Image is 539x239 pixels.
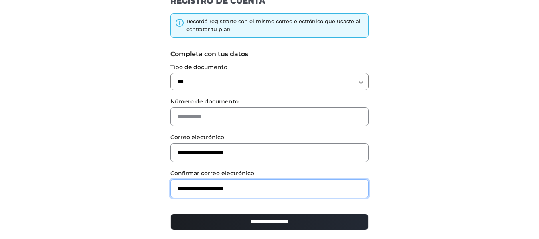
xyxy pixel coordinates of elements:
label: Completa con tus datos [170,49,369,59]
div: Recordá registrarte con el mismo correo electrónico que usaste al contratar tu plan [186,18,364,33]
label: Tipo de documento [170,63,369,71]
label: Número de documento [170,97,369,106]
label: Correo electrónico [170,133,369,142]
label: Confirmar correo electrónico [170,169,369,178]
